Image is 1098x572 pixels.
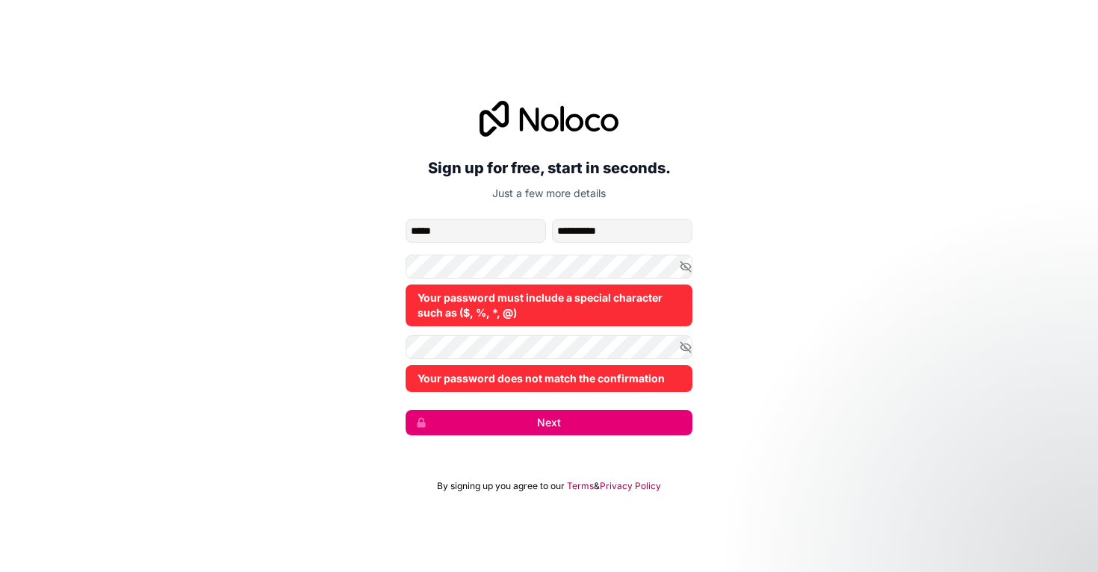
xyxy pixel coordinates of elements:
input: given-name [406,219,546,243]
a: Privacy Policy [600,480,661,492]
p: Just a few more details [406,186,692,201]
input: family-name [552,219,692,243]
h2: Sign up for free, start in seconds. [406,155,692,181]
span: & [594,480,600,492]
input: Confirm password [406,335,692,359]
button: Next [406,410,692,435]
a: Terms [567,480,594,492]
span: By signing up you agree to our [437,480,565,492]
div: Your password must include a special character such as ($, %, *, @) [406,285,692,326]
input: Password [406,255,692,279]
iframe: Intercom notifications message [799,460,1098,565]
div: Your password does not match the confirmation [406,365,692,392]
